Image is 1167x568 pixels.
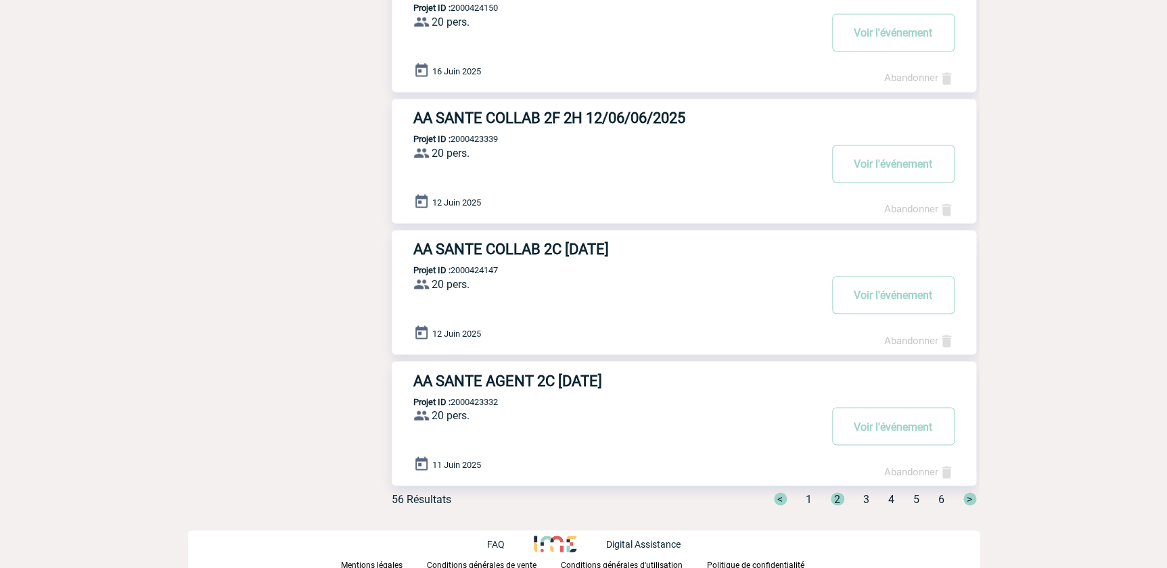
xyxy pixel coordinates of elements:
span: 2 [831,492,844,505]
button: Voir l'événement [832,407,955,445]
a: Abandonner [884,465,955,477]
img: http://www.idealmeetingsevents.fr/ [534,536,576,552]
span: 5 [913,492,919,505]
p: 2000424147 [392,265,498,275]
span: 12 Juin 2025 [432,329,481,339]
button: Voir l'événement [832,14,955,51]
a: Abandonner [884,334,955,346]
b: Projet ID : [413,3,451,13]
p: 2000423332 [392,396,498,406]
a: AA SANTE AGENT 2C [DATE] [392,372,976,389]
span: 1 [806,492,812,505]
a: Abandonner [884,203,955,215]
p: 2000423339 [392,134,498,144]
span: > [963,492,976,505]
span: 16 Juin 2025 [432,66,481,76]
a: Abandonner [884,72,955,84]
span: < [774,492,787,505]
p: Digital Assistance [606,538,681,549]
a: AA SANTE COLLAB 2F 2H 12/06/06/2025 [392,110,976,126]
b: Projet ID : [413,396,451,406]
span: 6 [938,492,944,505]
span: 20 pers. [432,147,470,160]
span: 12 Juin 2025 [432,197,481,208]
h3: AA SANTE AGENT 2C [DATE] [413,372,819,389]
a: AA SANTE COLLAB 2C [DATE] [392,241,976,258]
p: FAQ [486,538,504,549]
p: 2000424150 [392,3,498,13]
div: 56 Résultats [392,492,451,505]
span: 4 [888,492,894,505]
h3: AA SANTE COLLAB 2F 2H 12/06/06/2025 [413,110,819,126]
b: Projet ID : [413,265,451,275]
span: 20 pers. [432,278,470,291]
span: 20 pers. [432,409,470,422]
button: Voir l'événement [832,145,955,183]
a: FAQ [486,536,534,549]
h3: AA SANTE COLLAB 2C [DATE] [413,241,819,258]
span: 20 pers. [432,16,470,28]
span: 3 [863,492,869,505]
span: 11 Juin 2025 [432,460,481,470]
b: Projet ID : [413,134,451,144]
button: Voir l'événement [832,276,955,314]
